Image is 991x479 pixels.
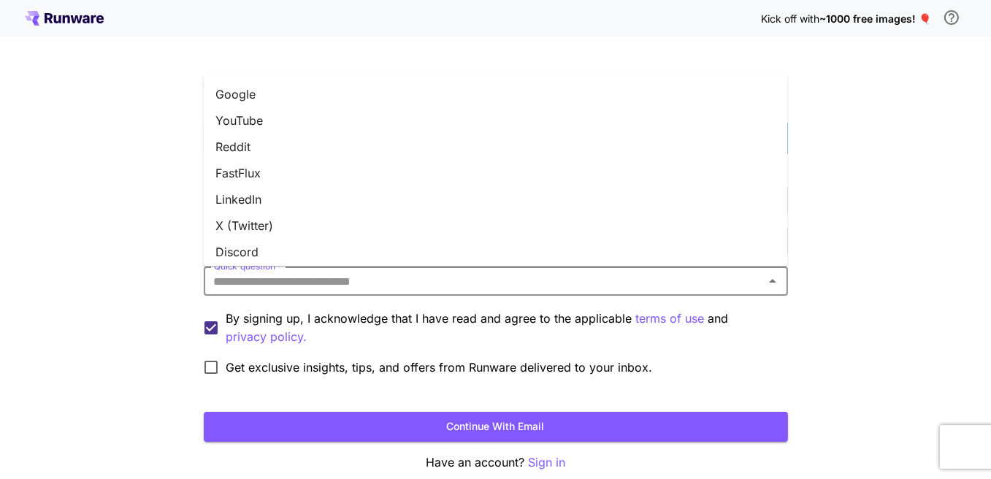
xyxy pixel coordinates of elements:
[226,328,307,346] button: By signing up, I acknowledge that I have read and agree to the applicable terms of use and
[214,260,281,272] label: Quick question
[226,328,307,346] p: privacy policy.
[937,3,966,32] button: In order to qualify for free credit, you need to sign up with a business email address and click ...
[204,238,788,264] li: Discord
[762,271,783,291] button: Close
[204,264,788,291] li: Facebook
[226,359,653,376] span: Get exclusive insights, tips, and offers from Runware delivered to your inbox.
[204,107,788,133] li: YouTube
[819,12,931,25] span: ~1000 free images! 🎈
[204,453,788,472] p: Have an account?
[226,310,776,346] p: By signing up, I acknowledge that I have read and agree to the applicable and
[204,80,788,107] li: Google
[204,159,788,185] li: FastFlux
[204,133,788,159] li: Reddit
[636,310,705,328] p: terms of use
[761,12,819,25] span: Kick off with
[204,212,788,238] li: X (Twitter)
[528,453,565,472] button: Sign in
[636,310,705,328] button: By signing up, I acknowledge that I have read and agree to the applicable and privacy policy.
[204,412,788,442] button: Continue with email
[204,185,788,212] li: LinkedIn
